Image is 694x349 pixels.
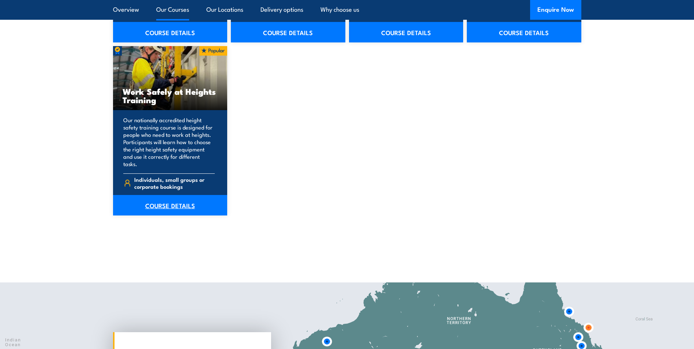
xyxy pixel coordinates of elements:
[467,22,581,42] a: COURSE DETAILS
[123,87,218,104] h3: Work Safely at Heights Training
[231,22,345,42] a: COURSE DETAILS
[113,22,228,42] a: COURSE DETAILS
[134,176,215,190] span: Individuals, small groups or corporate bookings
[349,22,464,42] a: COURSE DETAILS
[123,116,215,168] p: Our nationally accredited height safety training course is designed for people who need to work a...
[113,195,228,215] a: COURSE DETAILS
